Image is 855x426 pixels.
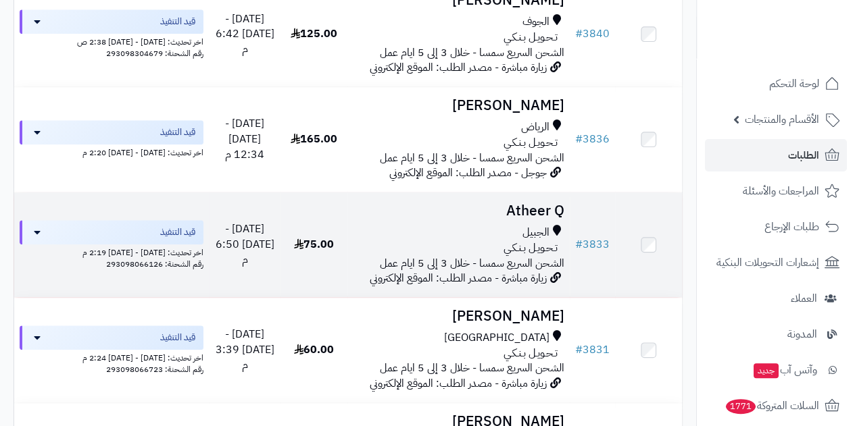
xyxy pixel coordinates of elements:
[225,115,264,163] span: [DATE] - [DATE] 12:34 م
[20,350,203,364] div: اخر تحديث: [DATE] - [DATE] 2:24 م
[504,135,558,151] span: تـحـويـل بـنـكـي
[575,131,610,147] a: #3836
[521,119,549,135] span: الرياض
[216,221,274,268] span: [DATE] - [DATE] 6:50 م
[575,26,583,42] span: #
[522,14,549,30] span: الجوف
[370,375,547,392] span: زيارة مباشرة - مصدر الطلب: الموقع الإلكتروني
[216,11,274,58] span: [DATE] - [DATE] 6:42 م
[743,182,819,201] span: المراجعات والأسئلة
[716,253,819,272] span: إشعارات التحويلات البنكية
[705,390,847,422] a: السلات المتروكة1771
[370,59,547,76] span: زيارة مباشرة - مصدر الطلب: الموقع الإلكتروني
[726,399,756,414] span: 1771
[705,175,847,207] a: المراجعات والأسئلة
[575,236,583,252] span: #
[20,34,203,48] div: اخر تحديث: [DATE] - [DATE] 2:38 ص
[160,15,195,28] span: قيد التنفيذ
[787,325,817,344] span: المدونة
[160,126,195,139] span: قيد التنفيذ
[705,318,847,350] a: المدونة
[705,139,847,171] a: الطلبات
[380,360,564,376] span: الشحن السريع سمسا - خلال 3 إلى 5 ايام عمل
[370,270,547,286] span: زيارة مباشرة - مصدر الطلب: الموقع الإلكتروني
[106,47,203,59] span: رقم الشحنة: 293098304679
[575,26,610,42] a: #3840
[291,26,337,42] span: 125.00
[705,282,847,315] a: العملاء
[353,309,564,324] h3: [PERSON_NAME]
[575,236,610,252] a: #3833
[353,203,564,219] h3: Atheer Q
[575,342,583,358] span: #
[216,326,274,373] span: [DATE] - [DATE] 3:39 م
[763,36,842,64] img: logo-2.png
[380,45,564,61] span: الشحن السريع سمسا - خلال 3 إلى 5 ايام عمل
[705,68,847,100] a: لوحة التحكم
[504,30,558,45] span: تـحـويـل بـنـكـي
[444,330,549,346] span: [GEOGRAPHIC_DATA]
[291,131,337,147] span: 165.00
[575,342,610,358] a: #3831
[504,240,558,256] span: تـحـويـل بـنـكـي
[791,289,817,308] span: العملاء
[745,110,819,129] span: الأقسام والمنتجات
[764,217,819,236] span: طلبات الإرجاع
[20,144,203,159] div: اخر تحديث: [DATE] - [DATE] 2:20 م
[106,363,203,375] span: رقم الشحنة: 293098066723
[705,354,847,386] a: وآتس آبجديد
[752,361,817,379] span: وآتس آب
[522,225,549,240] span: الجبيل
[705,246,847,279] a: إشعارات التحويلات البنكية
[353,98,564,113] h3: [PERSON_NAME]
[160,331,195,344] span: قيد التنفيذ
[705,211,847,243] a: طلبات الإرجاع
[389,165,547,181] span: جوجل - مصدر الطلب: الموقع الإلكتروني
[160,225,195,239] span: قيد التنفيذ
[380,255,564,271] span: الشحن السريع سمسا - خلال 3 إلى 5 ايام عمل
[788,146,819,165] span: الطلبات
[20,244,203,259] div: اخر تحديث: [DATE] - [DATE] 2:19 م
[575,131,583,147] span: #
[504,346,558,361] span: تـحـويـل بـنـكـي
[754,363,779,378] span: جديد
[106,258,203,270] span: رقم الشحنة: 293098066126
[725,396,819,415] span: السلات المتروكة
[769,74,819,93] span: لوحة التحكم
[294,342,334,358] span: 60.00
[294,236,334,252] span: 75.00
[380,150,564,166] span: الشحن السريع سمسا - خلال 3 إلى 5 ايام عمل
